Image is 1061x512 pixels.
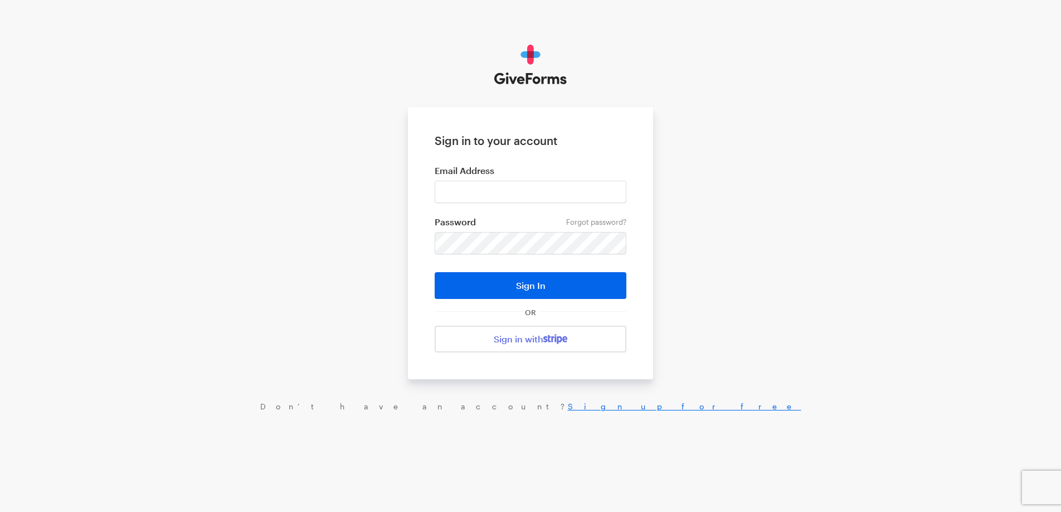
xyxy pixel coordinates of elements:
div: Don’t have an account? [11,402,1050,412]
button: Sign In [435,272,626,299]
a: Sign up for free [568,402,801,411]
label: Email Address [435,165,626,176]
img: GiveForms [494,45,567,85]
img: stripe-07469f1003232ad58a8838275b02f7af1ac9ba95304e10fa954b414cd571f63b.svg [543,334,567,344]
a: Sign in with [435,326,626,352]
h1: Sign in to your account [435,134,626,147]
label: Password [435,216,626,228]
a: Forgot password? [566,218,626,226]
span: OR [523,308,538,317]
